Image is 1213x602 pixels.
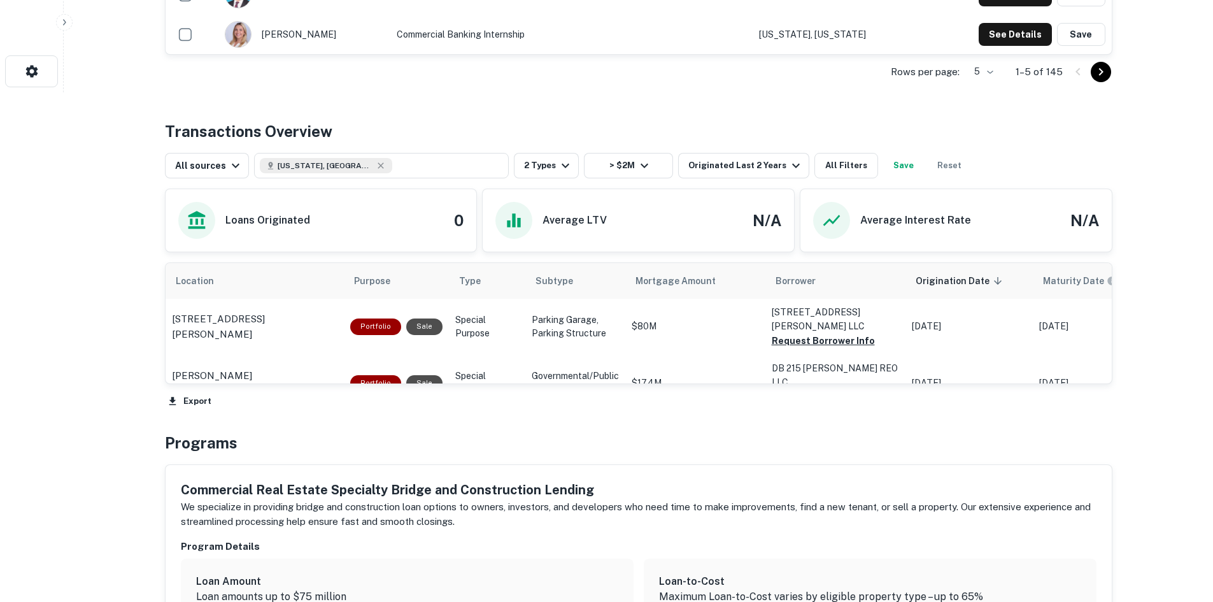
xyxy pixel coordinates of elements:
[449,263,525,299] th: Type
[278,160,373,171] span: [US_STATE], [GEOGRAPHIC_DATA]
[536,273,573,289] span: Subtype
[1057,23,1105,46] button: Save
[165,431,238,454] h4: Programs
[905,263,1033,299] th: Origination Date
[172,312,337,341] a: [STREET_ADDRESS][PERSON_NAME]
[772,305,899,333] p: [STREET_ADDRESS][PERSON_NAME] LLC
[175,158,243,173] div: All sources
[1070,209,1099,232] h4: N/A
[814,153,878,178] button: All Filters
[165,392,215,411] button: Export
[1033,263,1160,299] th: Maturity dates displayed may be estimated. Please contact the lender for the most accurate maturi...
[625,263,765,299] th: Mortgage Amount
[166,263,1112,383] div: scrollable content
[979,23,1052,46] button: See Details
[753,15,918,54] td: [US_STATE], [US_STATE]
[891,64,960,80] p: Rows per page:
[166,263,344,299] th: Location
[860,213,971,228] h6: Average Interest Rate
[965,62,995,81] div: 5
[1039,376,1154,390] p: [DATE]
[454,209,464,232] h4: 0
[455,369,519,396] p: Special Purpose
[350,319,401,334] div: This is a portfolio loan with 3 properties
[350,375,401,391] div: This is a portfolio loan with 9 properties
[632,376,759,390] p: $17.4M
[1149,459,1213,520] iframe: Chat Widget
[1043,274,1104,288] h6: Maturity Date
[912,320,1026,333] p: [DATE]
[181,540,1096,554] h6: Program Details
[543,213,607,228] h6: Average LTV
[532,369,619,396] p: Governmental/Public Use (General)
[635,273,732,289] span: Mortgage Amount
[659,574,1081,589] h6: Loan-to-Cost
[225,22,251,47] img: 1751238911605
[406,319,443,334] div: Sale
[354,273,407,289] span: Purpose
[772,361,899,389] p: DB 215 [PERSON_NAME] REO LLC
[772,333,875,348] button: Request Borrower Info
[225,21,384,48] div: [PERSON_NAME]
[344,263,449,299] th: Purpose
[753,209,781,232] h4: N/A
[1091,62,1111,82] button: Go to next page
[532,313,619,340] p: Parking Garage, Parking Structure
[912,376,1026,390] p: [DATE]
[181,499,1096,529] p: We specialize in providing bridge and construction loan options to owners, investors, and develop...
[406,375,443,391] div: Sale
[196,574,618,589] h6: Loan Amount
[883,153,924,178] button: Save your search to get updates of matches that match your search criteria.
[916,273,1006,289] span: Origination Date
[459,273,481,289] span: Type
[172,368,337,398] a: [PERSON_NAME][GEOGRAPHIC_DATA]
[225,213,310,228] h6: Loans Originated
[165,120,332,143] h4: Transactions Overview
[455,313,519,340] p: Special Purpose
[181,480,1096,499] h5: Commercial Real Estate Specialty Bridge and Construction Lending
[254,153,509,178] button: [US_STATE], [GEOGRAPHIC_DATA]
[514,153,579,178] button: 2 Types
[678,153,809,178] button: Originated Last 2 Years
[632,320,759,333] p: $80M
[765,263,905,299] th: Borrower
[176,273,231,289] span: Location
[1043,274,1133,288] span: Maturity dates displayed may be estimated. Please contact the lender for the most accurate maturi...
[165,153,249,178] button: All sources
[688,158,804,173] div: Originated Last 2 Years
[390,15,753,54] td: Commercial Banking Internship
[929,153,970,178] button: Reset
[1016,64,1063,80] p: 1–5 of 145
[584,153,673,178] button: > $2M
[776,273,816,289] span: Borrower
[525,263,625,299] th: Subtype
[1039,320,1154,333] p: [DATE]
[1043,274,1117,288] div: Maturity dates displayed may be estimated. Please contact the lender for the most accurate maturi...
